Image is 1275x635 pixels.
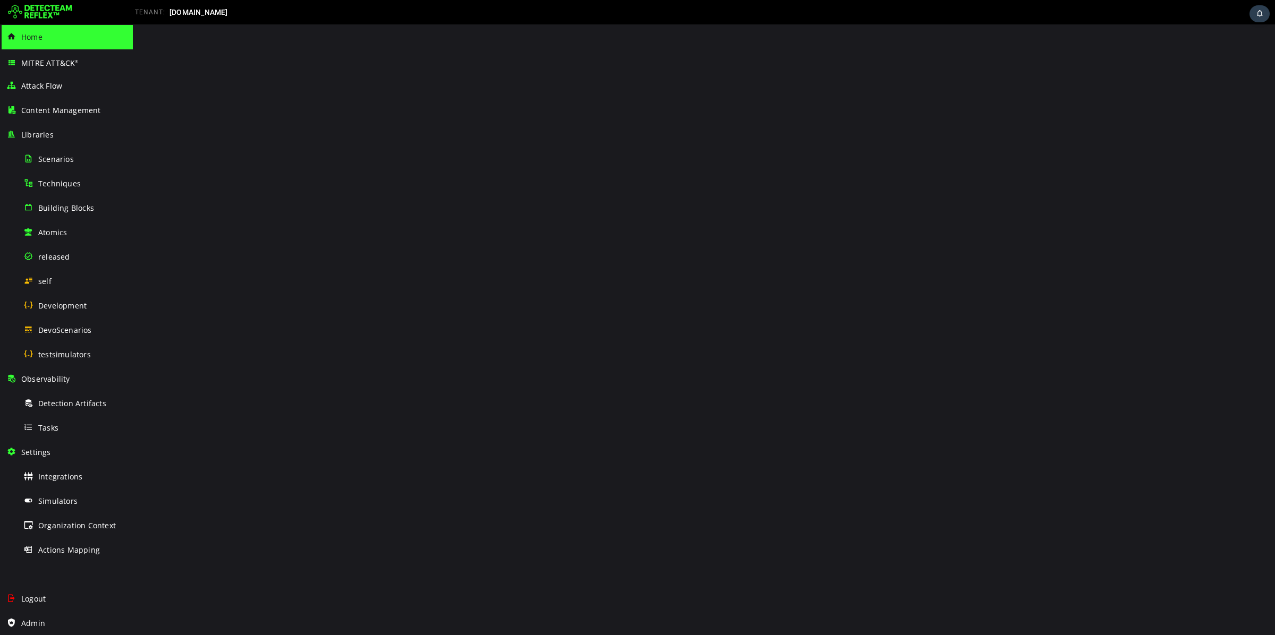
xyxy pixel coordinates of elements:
[38,325,92,335] span: DevoScenarios
[38,520,116,530] span: Organization Context
[38,178,81,188] span: Techniques
[75,59,78,64] sup: ®
[21,58,79,68] span: MITRE ATT&CK
[38,423,58,433] span: Tasks
[38,154,74,164] span: Scenarios
[21,618,45,628] span: Admin
[21,81,62,91] span: Attack Flow
[38,496,78,506] span: Simulators
[21,374,70,384] span: Observability
[38,276,52,286] span: self
[21,594,46,604] span: Logout
[21,105,101,115] span: Content Management
[21,130,54,140] span: Libraries
[21,32,42,42] span: Home
[135,8,165,16] span: TENANT:
[8,4,72,21] img: Detecteam logo
[38,227,67,237] span: Atomics
[21,447,51,457] span: Settings
[1249,5,1270,22] div: Task Notifications
[38,545,100,555] span: Actions Mapping
[38,349,91,359] span: testsimulators
[38,203,94,213] span: Building Blocks
[38,301,87,311] span: Development
[38,471,82,482] span: Integrations
[169,8,228,16] span: [DOMAIN_NAME]
[38,398,106,408] span: Detection Artifacts
[38,252,70,262] span: released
